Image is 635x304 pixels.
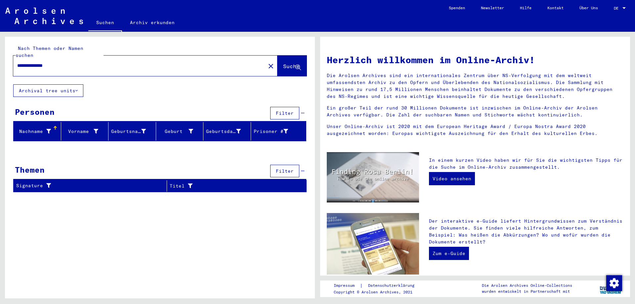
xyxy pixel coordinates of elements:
[270,107,299,119] button: Filter
[363,282,422,289] a: Datenschutzerklärung
[159,126,203,137] div: Geburt‏
[156,122,204,141] mat-header-cell: Geburt‏
[16,182,158,189] div: Signature
[16,45,83,58] mat-label: Nach Themen oder Namen suchen
[122,15,183,30] a: Archiv erkunden
[334,282,360,289] a: Impressum
[64,126,108,137] div: Vorname
[334,289,422,295] p: Copyright © Arolsen Archives, 2021
[264,59,277,72] button: Clear
[327,72,623,100] p: Die Arolsen Archives sind ein internationales Zentrum über NS-Verfolgung mit dem weltweit umfasse...
[254,128,288,135] div: Prisoner #
[267,62,275,70] mat-icon: close
[111,128,146,135] div: Geburtsname
[429,172,475,185] a: Video ansehen
[277,56,307,76] button: Suche
[429,157,623,171] p: In einem kurzen Video haben wir für Sie die wichtigsten Tipps für die Suche im Online-Archiv zusa...
[482,282,572,288] p: Die Arolsen Archives Online-Collections
[206,128,241,135] div: Geburtsdatum
[482,288,572,294] p: wurden entwickelt in Partnerschaft mit
[206,126,251,137] div: Geburtsdatum
[276,110,294,116] span: Filter
[13,84,83,97] button: Archival tree units
[598,280,623,297] img: yv_logo.png
[170,183,290,190] div: Titel
[429,218,623,245] p: Der interaktive e-Guide liefert Hintergrundwissen zum Verständnis der Dokumente. Sie finden viele...
[159,128,193,135] div: Geburt‏
[327,53,623,67] h1: Herzlich willkommen im Online-Archiv!
[16,181,167,191] div: Signature
[5,8,83,24] img: Arolsen_neg.svg
[111,126,156,137] div: Geburtsname
[15,164,45,176] div: Themen
[276,168,294,174] span: Filter
[327,152,419,202] img: video.jpg
[251,122,306,141] mat-header-cell: Prisoner #
[334,282,422,289] div: |
[15,106,55,118] div: Personen
[327,123,623,137] p: Unser Online-Archiv ist 2020 mit dem European Heritage Award / Europa Nostra Award 2020 ausgezeic...
[61,122,109,141] mat-header-cell: Vorname
[327,213,419,275] img: eguide.jpg
[16,128,51,135] div: Nachname
[606,275,622,291] img: Zustimmung ändern
[64,128,99,135] div: Vorname
[170,181,298,191] div: Titel
[283,63,300,69] span: Suche
[14,122,61,141] mat-header-cell: Nachname
[254,126,298,137] div: Prisoner #
[327,105,623,118] p: Ein großer Teil der rund 30 Millionen Dokumente ist inzwischen im Online-Archiv der Arolsen Archi...
[88,15,122,32] a: Suchen
[614,6,621,11] span: DE
[203,122,251,141] mat-header-cell: Geburtsdatum
[270,165,299,177] button: Filter
[16,126,61,137] div: Nachname
[108,122,156,141] mat-header-cell: Geburtsname
[429,247,469,260] a: Zum e-Guide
